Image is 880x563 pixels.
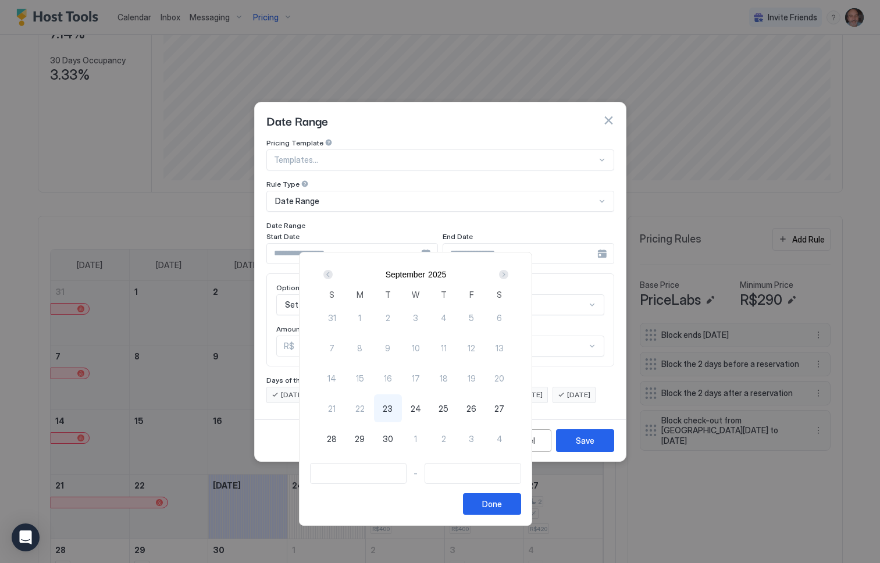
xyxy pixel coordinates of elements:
[384,372,392,384] span: 16
[430,364,458,392] button: 18
[414,468,418,479] span: -
[430,334,458,362] button: 11
[346,364,374,392] button: 15
[441,312,447,324] span: 4
[458,394,486,422] button: 26
[430,425,458,452] button: 2
[383,433,393,445] span: 30
[358,312,361,324] span: 1
[346,425,374,452] button: 29
[318,425,346,452] button: 28
[402,334,430,362] button: 10
[458,304,486,332] button: 5
[430,394,458,422] button: 25
[329,288,334,301] span: S
[12,523,40,551] div: Open Intercom Messenger
[402,425,430,452] button: 1
[357,288,364,301] span: M
[441,342,447,354] span: 11
[327,433,337,445] span: 28
[318,334,346,362] button: 7
[413,312,418,324] span: 3
[495,268,511,281] button: Next
[374,425,402,452] button: 30
[496,342,504,354] span: 13
[412,288,419,301] span: W
[469,288,474,301] span: F
[318,304,346,332] button: 31
[357,342,362,354] span: 8
[486,304,514,332] button: 6
[411,402,421,415] span: 24
[440,372,448,384] span: 18
[402,364,430,392] button: 17
[386,270,425,279] button: September
[346,394,374,422] button: 22
[497,433,503,445] span: 4
[321,268,337,281] button: Prev
[328,402,336,415] span: 21
[497,312,502,324] span: 6
[468,342,475,354] span: 12
[318,364,346,392] button: 14
[318,394,346,422] button: 21
[412,342,420,354] span: 10
[482,498,502,510] div: Done
[469,312,474,324] span: 5
[486,394,514,422] button: 27
[469,433,474,445] span: 3
[494,372,504,384] span: 20
[458,364,486,392] button: 19
[385,342,390,354] span: 9
[412,372,420,384] span: 17
[355,402,365,415] span: 22
[327,372,336,384] span: 14
[386,312,390,324] span: 2
[486,364,514,392] button: 20
[346,304,374,332] button: 1
[430,304,458,332] button: 4
[355,433,365,445] span: 29
[425,464,521,483] input: Input Field
[428,270,446,279] button: 2025
[383,402,393,415] span: 23
[402,304,430,332] button: 3
[486,425,514,452] button: 4
[374,334,402,362] button: 9
[311,464,406,483] input: Input Field
[329,342,334,354] span: 7
[458,425,486,452] button: 3
[385,288,391,301] span: T
[439,402,448,415] span: 25
[328,312,336,324] span: 31
[494,402,504,415] span: 27
[374,394,402,422] button: 23
[346,334,374,362] button: 8
[486,334,514,362] button: 13
[497,288,502,301] span: S
[374,304,402,332] button: 2
[458,334,486,362] button: 12
[374,364,402,392] button: 16
[463,493,521,515] button: Done
[441,288,447,301] span: T
[356,372,364,384] span: 15
[441,433,446,445] span: 2
[466,402,476,415] span: 26
[414,433,417,445] span: 1
[468,372,476,384] span: 19
[402,394,430,422] button: 24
